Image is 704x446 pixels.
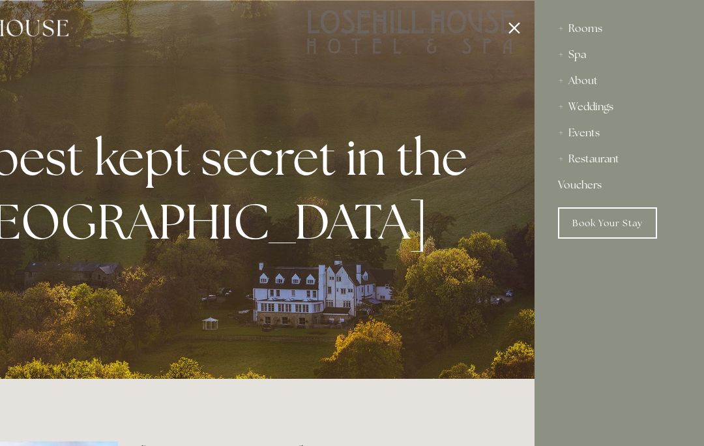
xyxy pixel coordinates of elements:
[558,120,681,146] div: Events
[558,172,681,198] a: Vouchers
[558,94,681,120] div: Weddings
[558,207,657,239] a: Book Your Stay
[558,42,681,68] div: Spa
[558,68,681,94] div: About
[558,146,681,172] div: Restaurant
[558,16,681,42] div: Rooms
